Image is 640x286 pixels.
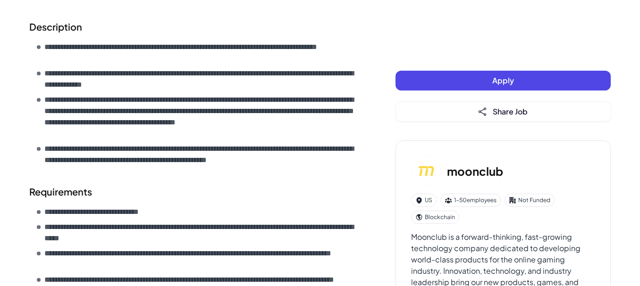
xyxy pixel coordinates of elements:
h2: Requirements [29,185,358,199]
button: Apply [396,71,611,90]
div: Not Funded [505,194,555,207]
span: Share Job [493,106,528,116]
span: Apply [492,75,514,85]
h3: moonclub [447,163,503,180]
button: Share Job [396,102,611,122]
div: Blockchain [411,211,459,224]
h2: Description [29,20,358,34]
div: 1-50 employees [440,194,501,207]
div: US [411,194,437,207]
img: mo [411,156,441,186]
